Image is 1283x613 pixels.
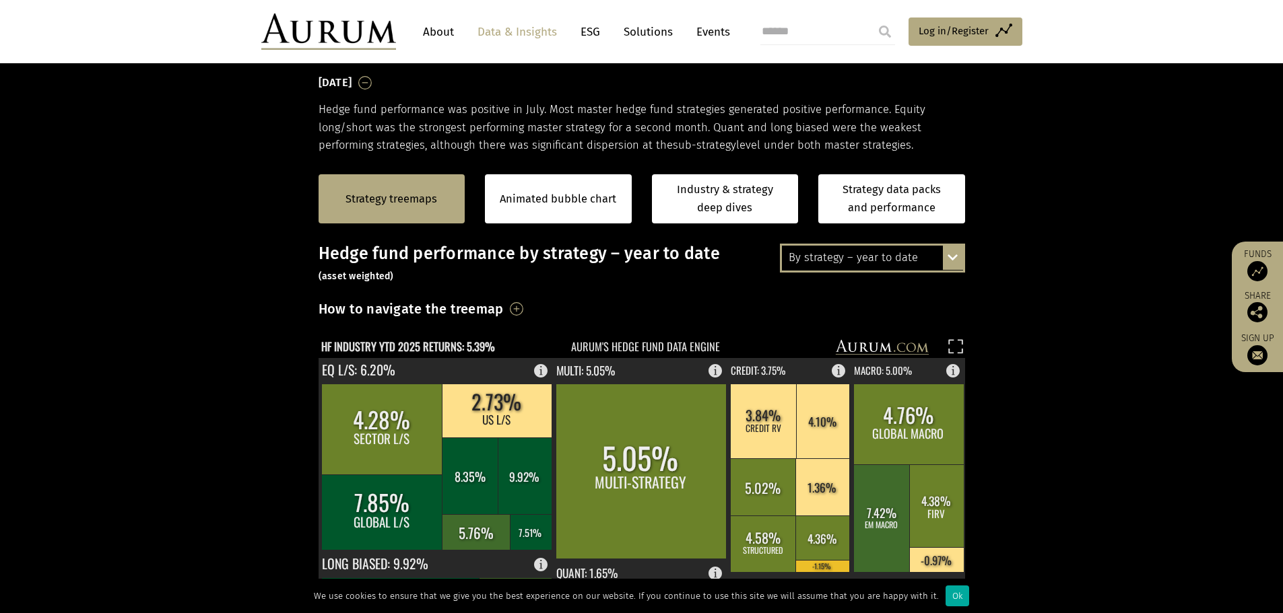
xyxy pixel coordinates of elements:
h3: [DATE] [319,73,352,93]
small: (asset weighted) [319,271,394,282]
a: Log in/Register [909,17,1022,46]
a: Events [690,20,730,44]
a: Solutions [617,20,680,44]
p: Hedge fund performance was positive in July. Most master hedge fund strategies generated positive... [319,101,965,154]
a: Strategy data packs and performance [818,174,965,223]
img: Sign up to our newsletter [1247,345,1268,365]
a: ESG [574,20,607,44]
img: Access Funds [1247,261,1268,281]
img: Aurum [261,13,396,50]
div: Share [1239,291,1276,322]
span: sub-strategy [673,139,736,151]
a: Industry & strategy deep dives [652,174,799,223]
a: Data & Insights [471,20,564,44]
h3: Hedge fund performance by strategy – year to date [319,244,965,284]
input: Submit [871,18,898,45]
a: Animated bubble chart [500,190,616,208]
img: Share this post [1247,302,1268,322]
div: Ok [946,585,969,606]
a: About [416,20,461,44]
span: Log in/Register [919,23,989,39]
a: Strategy treemaps [346,190,437,208]
div: By strategy – year to date [782,246,963,270]
h3: How to navigate the treemap [319,297,504,320]
a: Funds [1239,248,1276,281]
a: Sign up [1239,332,1276,365]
